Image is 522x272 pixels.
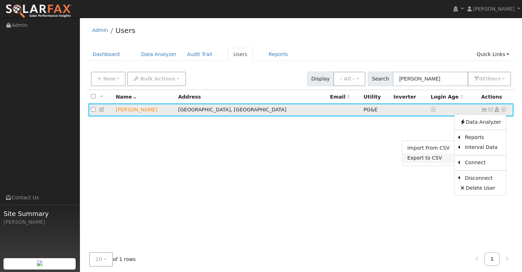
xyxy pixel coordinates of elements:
a: Quick Links [471,48,515,61]
a: Delete User [455,183,506,193]
a: Dashboard [87,48,125,61]
a: Connect [460,158,506,168]
a: Admin [92,27,108,33]
a: Audit Trail [182,48,217,61]
a: Import From CSV [402,143,455,153]
div: Actions [481,93,511,101]
button: - All - [333,72,365,86]
img: retrieve [37,260,43,266]
a: Reports [263,48,293,61]
span: Filter [483,76,501,82]
span: Bulk Actions [140,76,175,82]
span: New [103,76,115,82]
td: [GEOGRAPHIC_DATA], [GEOGRAPHIC_DATA] [176,104,328,117]
span: Name [116,94,137,100]
a: Data Analyzer [455,117,506,127]
button: New [91,72,126,86]
i: No email address [488,107,494,112]
span: [PERSON_NAME] [473,6,515,12]
span: of 1 rows [89,252,136,267]
a: Interval Data [460,143,506,152]
td: Lead [113,104,176,117]
button: 0Filters [468,72,511,86]
a: Show Graph [481,107,488,112]
a: 1 [484,252,500,266]
a: Users [115,26,135,35]
a: Disconnect [460,173,506,183]
img: SolarFax [5,4,72,19]
div: Address [178,93,325,101]
div: Inverter [393,93,426,101]
span: Display [307,72,334,86]
button: 10 [89,252,113,267]
a: Users [228,48,253,61]
a: Login As [494,107,500,112]
span: Search [368,72,393,86]
span: Site Summary [4,209,76,218]
span: Email [330,94,350,100]
a: No login access [431,107,437,112]
a: Other actions [500,106,507,113]
input: Search [393,72,468,86]
span: PG&E [364,107,377,112]
a: Reports [460,133,506,143]
div: Utility [364,93,388,101]
span: Days since last login [431,94,463,100]
a: Edit User [99,107,105,112]
a: Export to CSV [402,153,455,163]
button: Bulk Actions [127,72,186,86]
a: Data Analyzer [136,48,182,61]
span: s [497,76,500,82]
span: 10 [96,256,103,262]
div: [PERSON_NAME] [4,218,76,226]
